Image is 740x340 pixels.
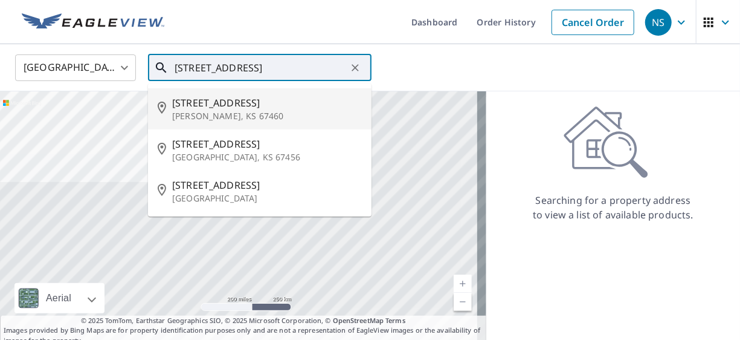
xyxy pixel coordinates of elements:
span: [STREET_ADDRESS] [172,178,362,192]
span: [STREET_ADDRESS] [172,96,362,110]
div: NS [645,9,672,36]
a: Current Level 5, Zoom In [454,275,472,293]
button: Clear [347,59,364,76]
div: Aerial [14,283,105,313]
span: © 2025 TomTom, Earthstar Geographics SIO, © 2025 Microsoft Corporation, © [81,316,405,326]
a: Terms [385,316,405,325]
input: Search by address or latitude-longitude [175,51,347,85]
a: OpenStreetMap [333,316,384,325]
div: [GEOGRAPHIC_DATA] [15,51,136,85]
div: Aerial [42,283,75,313]
span: [STREET_ADDRESS] [172,137,362,151]
a: Current Level 5, Zoom Out [454,293,472,311]
p: [GEOGRAPHIC_DATA] [172,192,362,204]
p: [PERSON_NAME], KS 67460 [172,110,362,122]
a: Cancel Order [552,10,634,35]
p: [GEOGRAPHIC_DATA], KS 67456 [172,151,362,163]
img: EV Logo [22,13,164,31]
p: Searching for a property address to view a list of available products. [532,193,694,222]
